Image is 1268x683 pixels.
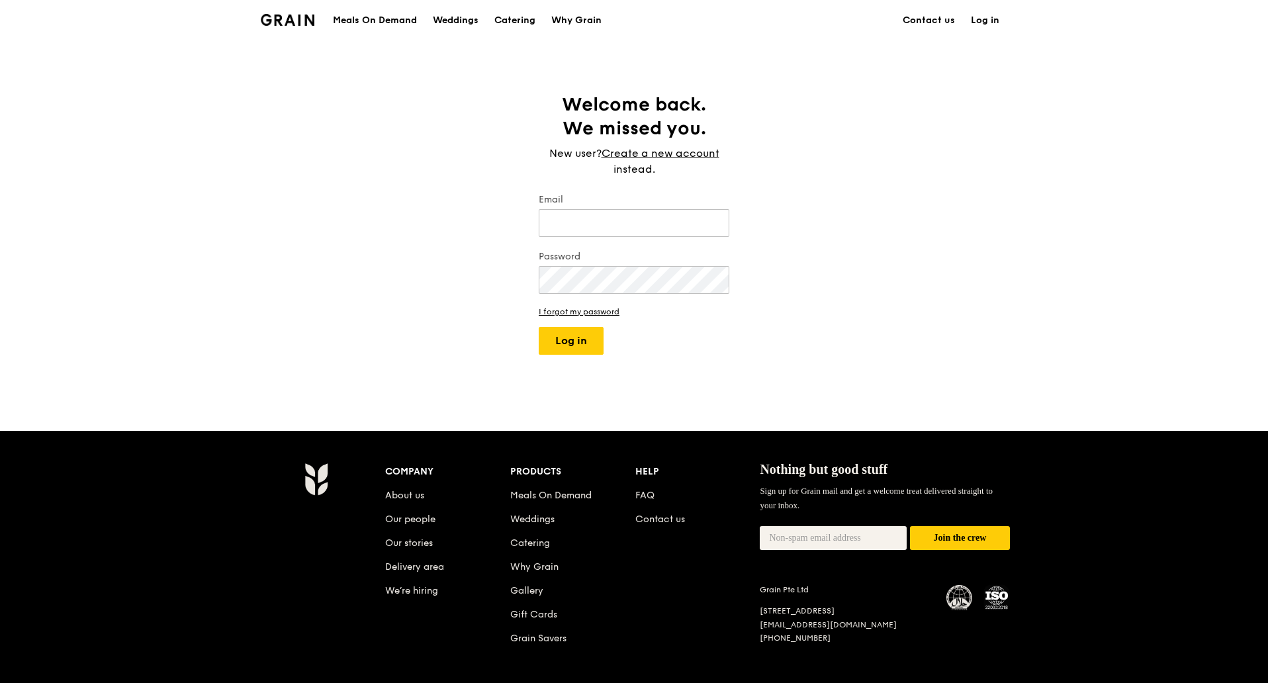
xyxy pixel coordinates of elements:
a: Log in [963,1,1007,40]
a: Grain Savers [510,633,566,644]
a: Contact us [635,514,685,525]
span: instead. [613,163,655,175]
span: Nothing but good stuff [760,462,887,477]
a: FAQ [635,490,655,501]
a: I forgot my password [539,307,729,316]
button: Join the crew [910,526,1010,551]
div: Weddings [433,1,478,40]
div: Meals On Demand [333,1,417,40]
img: Grain [261,14,314,26]
a: Our people [385,514,435,525]
div: Help [635,463,760,481]
a: Our stories [385,537,433,549]
a: Meals On Demand [510,490,592,501]
a: Why Grain [543,1,610,40]
a: Weddings [510,514,555,525]
a: Delivery area [385,561,444,572]
a: Create a new account [602,146,719,161]
a: Catering [510,537,550,549]
div: Products [510,463,635,481]
a: [EMAIL_ADDRESS][DOMAIN_NAME] [760,620,897,629]
a: Catering [486,1,543,40]
label: Password [539,250,729,263]
img: Grain [304,463,328,496]
div: [STREET_ADDRESS] [760,606,930,617]
a: Gift Cards [510,609,557,620]
a: We’re hiring [385,585,438,596]
div: Catering [494,1,535,40]
img: ISO Certified [983,584,1010,611]
div: Why Grain [551,1,602,40]
div: Company [385,463,510,481]
img: MUIS Halal Certified [946,585,973,612]
a: Contact us [895,1,963,40]
a: Why Grain [510,561,559,572]
h1: Welcome back. We missed you. [539,93,729,140]
label: Email [539,193,729,206]
a: Weddings [425,1,486,40]
div: Grain Pte Ltd [760,584,930,595]
button: Log in [539,327,604,355]
span: Sign up for Grain mail and get a welcome treat delivered straight to your inbox. [760,486,993,510]
span: New user? [549,147,602,159]
a: [PHONE_NUMBER] [760,633,831,643]
a: Gallery [510,585,543,596]
input: Non-spam email address [760,526,907,550]
a: About us [385,490,424,501]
